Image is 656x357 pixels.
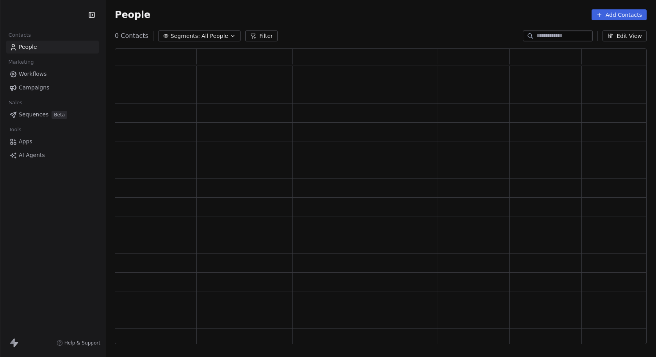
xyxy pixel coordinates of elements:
[19,70,47,78] span: Workflows
[5,29,34,41] span: Contacts
[5,56,37,68] span: Marketing
[6,108,99,121] a: SequencesBeta
[5,97,26,109] span: Sales
[64,340,100,346] span: Help & Support
[603,30,647,41] button: Edit View
[115,9,150,21] span: People
[6,41,99,54] a: People
[201,32,228,40] span: All People
[592,9,647,20] button: Add Contacts
[5,124,25,136] span: Tools
[19,151,45,159] span: AI Agents
[19,84,49,92] span: Campaigns
[245,30,278,41] button: Filter
[6,149,99,162] a: AI Agents
[19,137,32,146] span: Apps
[52,111,67,119] span: Beta
[6,68,99,80] a: Workflows
[57,340,100,346] a: Help & Support
[171,32,200,40] span: Segments:
[115,66,654,345] div: grid
[19,111,48,119] span: Sequences
[6,81,99,94] a: Campaigns
[19,43,37,51] span: People
[115,31,148,41] span: 0 Contacts
[6,135,99,148] a: Apps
